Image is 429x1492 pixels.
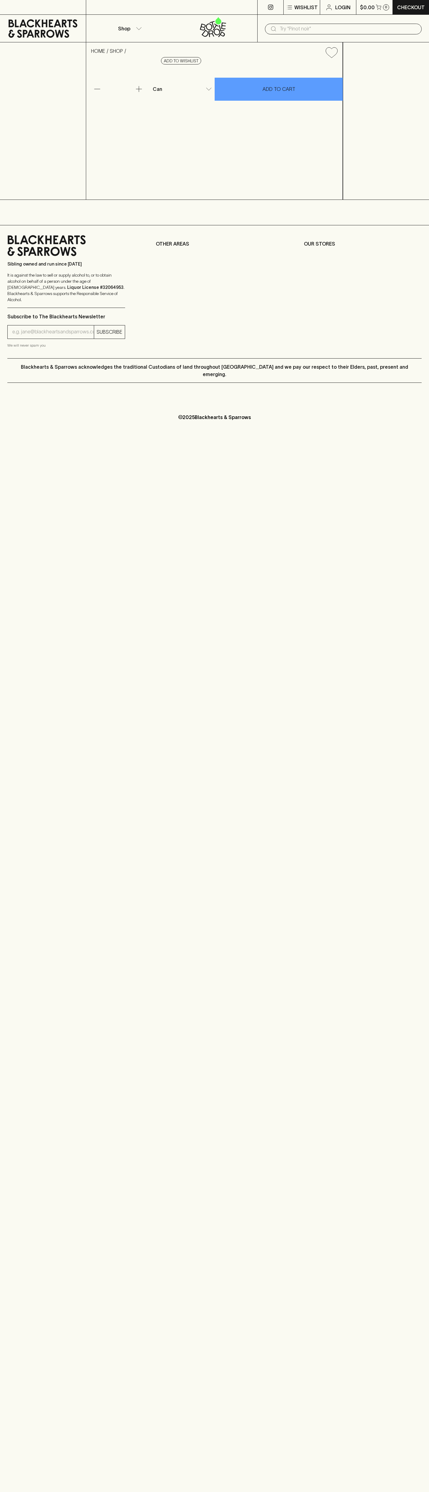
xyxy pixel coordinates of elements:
button: SUBSCRIBE [94,325,125,339]
p: Blackhearts & Sparrows acknowledges the traditional Custodians of land throughout [GEOGRAPHIC_DAT... [12,363,417,378]
p: Can [153,85,162,93]
p: ADD TO CART [262,85,295,93]
input: e.g. jane@blackheartsandsparrows.com.au [12,327,94,337]
img: 24898.png [86,63,343,200]
p: Login [335,4,350,11]
a: HOME [91,48,105,54]
p: Sibling owned and run since [DATE] [7,261,125,267]
p: Subscribe to The Blackhearts Newsletter [7,313,125,320]
a: SHOP [110,48,123,54]
p: SUBSCRIBE [97,328,122,336]
p: Checkout [397,4,425,11]
input: Try "Pinot noir" [280,24,417,34]
button: Shop [86,15,172,42]
p: Shop [118,25,130,32]
p: OUR STORES [304,240,422,247]
button: Add to wishlist [161,57,201,64]
button: Add to wishlist [323,45,340,60]
button: ADD TO CART [215,78,343,101]
p: It is against the law to sell or supply alcohol to, or to obtain alcohol on behalf of a person un... [7,272,125,303]
div: Can [150,83,214,95]
p: OTHER AREAS [156,240,274,247]
p: We will never spam you [7,342,125,348]
p: 0 [385,6,387,9]
p: $0.00 [360,4,375,11]
p: Wishlist [294,4,318,11]
strong: Liquor License #32064953 [67,285,124,290]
